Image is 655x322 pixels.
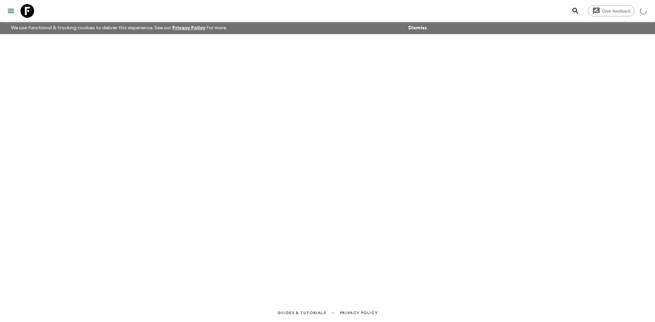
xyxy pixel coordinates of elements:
span: Give feedback [598,9,634,14]
p: We use functional & tracking cookies to deliver this experience. See our for more. [8,22,230,34]
a: Guides & Tutorials [277,309,326,317]
button: search adventures [569,4,582,18]
a: Privacy Policy [340,309,378,317]
button: menu [4,4,18,18]
a: Privacy Policy [172,26,205,30]
a: Give feedback [588,5,635,16]
button: Dismiss [407,23,428,33]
